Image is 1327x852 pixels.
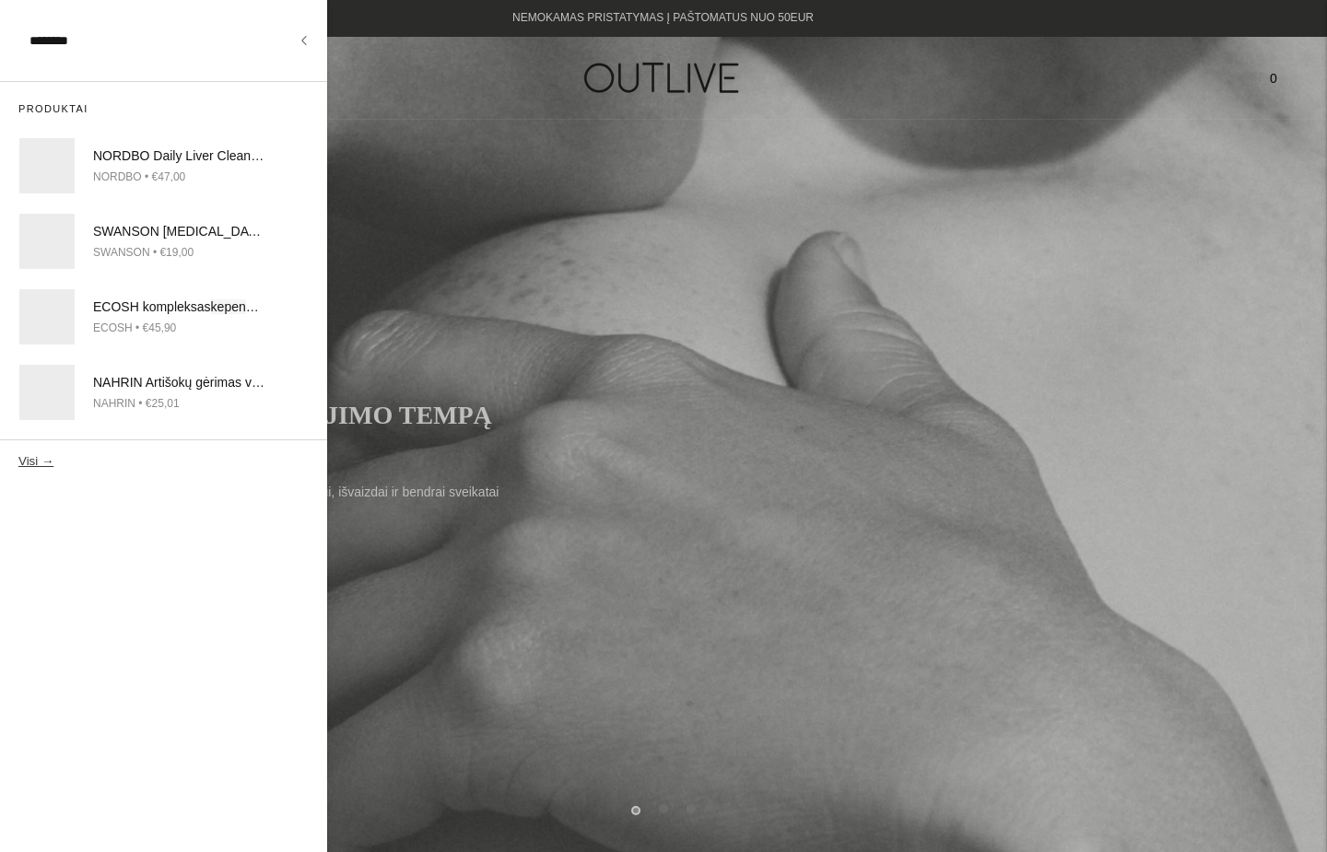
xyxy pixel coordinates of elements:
[93,146,264,168] div: NORDBO Daily Liver Cleanse normaliai ų funkcijai ir riebalų apykaitai 2x30kaps
[93,168,264,187] div: NORDBO • €47,00
[93,297,264,319] div: ECOSH kompleksas ų darbui 90 kaps.
[93,372,264,394] div: NAHRIN Artišokų gėrimas virškinimui, ų, tulžies detoksikacijai 500ml
[93,394,264,414] div: NAHRIN • €25,01
[93,221,264,243] div: SWANSON [MEDICAL_DATA] ekstraktas (tikrasis margainis) ų veiklai, 120 kaps.
[93,319,264,338] div: ECOSH • €45,90
[211,299,246,314] span: kepen
[18,454,53,468] button: Visi →
[93,243,264,263] div: SWANSON • €19,00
